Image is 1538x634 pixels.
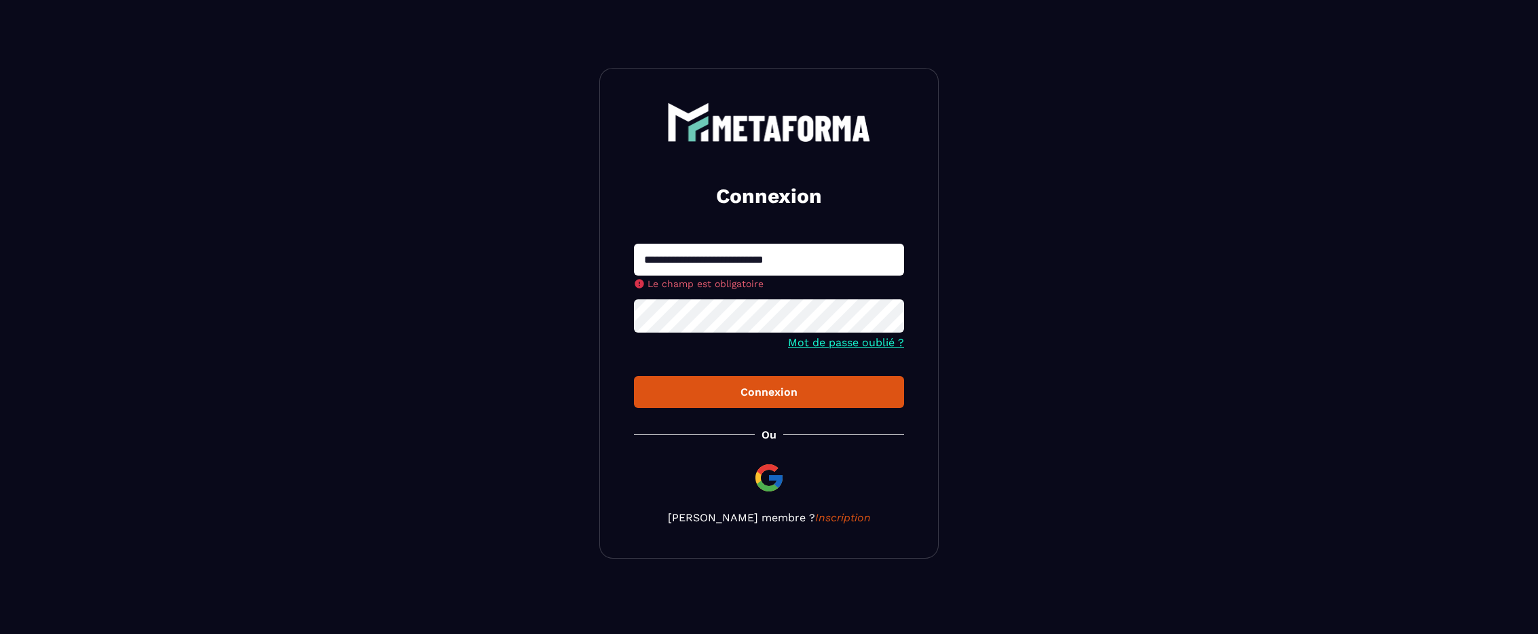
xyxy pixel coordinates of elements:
img: logo [667,102,871,142]
a: logo [634,102,904,142]
img: google [753,462,785,494]
div: Connexion [645,386,893,398]
a: Mot de passe oublié ? [788,336,904,349]
p: Ou [762,428,776,441]
button: Connexion [634,376,904,408]
span: Le champ est obligatoire [648,278,764,289]
h2: Connexion [650,183,888,210]
a: Inscription [815,511,871,524]
p: [PERSON_NAME] membre ? [634,511,904,524]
